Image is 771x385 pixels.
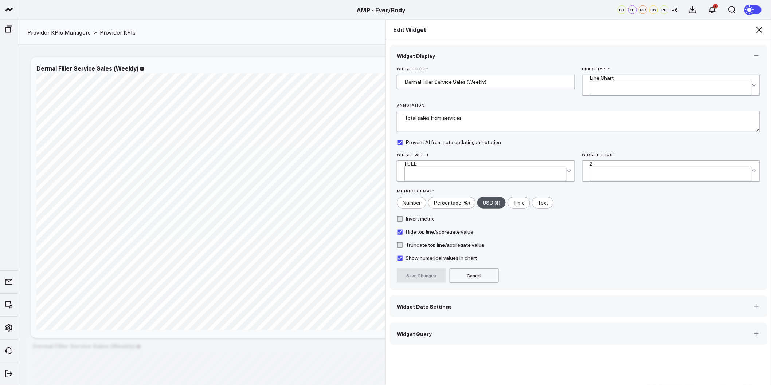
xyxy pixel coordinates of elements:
[397,255,477,261] label: Show numerical values in chart
[397,303,452,309] span: Widget Date Settings
[672,7,678,12] span: + 6
[397,242,484,248] label: Truncate top line/aggregate value
[390,295,767,317] button: Widget Date Settings
[508,197,530,209] label: Time
[397,111,760,132] textarea: Total sales from services
[397,229,473,235] label: Hide top line/aggregate value
[628,5,637,14] div: KD
[649,5,658,14] div: CW
[393,25,764,33] h2: Edit Widget
[428,197,475,209] label: Percentage (%)
[590,161,752,167] div: 2
[639,5,647,14] div: MR
[390,45,767,67] button: Widget Display
[670,5,679,14] button: +6
[397,331,432,337] span: Widget Query
[397,216,435,222] label: Invert metric
[397,75,575,89] input: Enter your widget title
[397,103,760,107] label: Annotation
[404,161,567,167] div: FULL
[397,139,501,145] label: Prevent AI from auto updating annotation
[397,189,760,193] label: Metric Format*
[450,268,499,283] button: Cancel
[357,6,405,14] a: AMP - Ever/Body
[477,197,506,209] label: USD ($)
[397,67,575,71] label: Widget Title *
[618,5,626,14] div: FD
[590,75,752,81] div: Line Chart
[582,67,760,71] label: Chart Type *
[397,197,426,209] label: Number
[397,152,575,157] label: Widget Width
[397,53,435,59] span: Widget Display
[713,4,718,9] div: 1
[390,323,767,345] button: Widget Query
[397,268,446,283] button: Save Changes
[660,5,669,14] div: PG
[532,197,553,209] label: Text
[582,152,760,157] label: Widget Height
